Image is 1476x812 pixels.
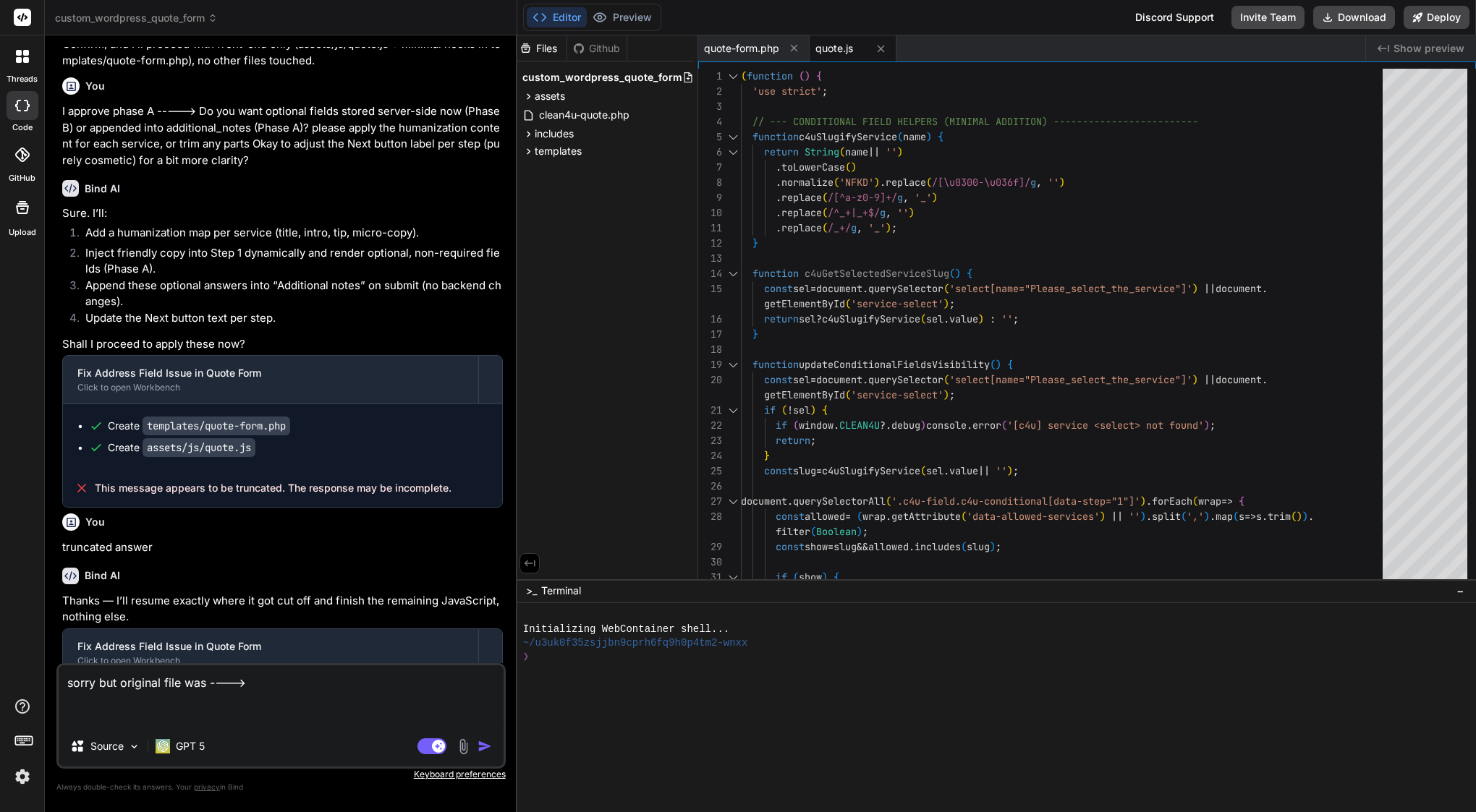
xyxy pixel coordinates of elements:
li: Add a humanization map per service (title, intro, tip, micro-copy). [74,225,503,245]
div: Click to collapse the range. [724,145,742,160]
div: 22 [698,418,722,433]
span: sel [926,464,943,477]
span: return [776,434,810,447]
span: templates [535,144,582,158]
h6: You [85,79,105,93]
span: wrap [862,510,886,523]
span: , [886,206,891,219]
span: = [828,540,834,553]
span: ) [932,191,938,204]
span: || [1204,373,1216,386]
span: custom_wordpress_quote_form [522,70,682,85]
span: ) [1192,282,1198,295]
span: /^_+|_+$/ [828,206,880,219]
span: . [1262,510,1268,523]
div: Files [514,41,567,56]
span: return [764,312,799,325]
span: /_+/ [828,221,851,234]
img: settings [10,764,35,789]
span: 'data-allowed-services' [967,510,1100,523]
span: ; [862,525,868,538]
span: clean4u-quote.php [538,106,631,124]
div: 17 [698,327,722,342]
span: ) [909,206,915,219]
span: ) [810,403,816,416]
div: Fix Address Field Issue in Quote Form [77,366,464,380]
span: . [776,221,781,234]
div: 19 [698,357,722,372]
span: sel [793,373,810,386]
span: ) [1192,373,1198,386]
span: . [776,206,781,219]
div: Click to collapse the range. [724,129,742,145]
span: ( [822,206,828,219]
div: Click to collapse the range. [724,403,742,418]
span: . [834,419,839,432]
div: Click to open Workbench [77,382,464,393]
span: = [810,282,816,295]
span: 'use strict' [752,85,822,98]
div: 27 [698,494,722,509]
span: ) [857,525,862,538]
span: assets [535,89,565,103]
span: ) [1100,510,1106,523]
div: 3 [698,99,722,114]
span: ( [943,373,949,386]
span: . [943,464,949,477]
div: Github [567,41,627,56]
div: 4 [698,114,722,129]
span: && [857,540,868,553]
span: '' [1001,312,1013,325]
span: 'NFKD' [839,176,874,189]
span: replace [886,176,926,189]
button: Fix Address Field Issue in Quote FormClick to open Workbench [63,356,478,403]
span: document [1216,282,1262,295]
div: 10 [698,205,722,221]
span: g [880,206,886,219]
span: '[c4u] service <select> not found' [1007,419,1204,432]
span: ) [926,130,932,143]
span: , [1036,176,1042,189]
span: ) [920,419,926,432]
span: const [776,540,805,553]
span: − [1456,584,1464,598]
span: show [805,540,828,553]
img: Pick Models [128,740,140,753]
span: ( [741,69,747,82]
span: ! [787,403,793,416]
span: function [752,130,799,143]
span: ( [834,176,839,189]
span: custom_wordpress_quote_form [55,11,218,25]
div: Click to collapse the range. [724,69,742,84]
span: sel [926,312,943,325]
span: map [1216,510,1233,523]
p: Sure. I’ll: [62,205,503,222]
div: Click to collapse the range. [724,357,742,372]
span: c4uGetSelectedServiceSlug [805,267,949,280]
span: quote.js [815,41,853,56]
div: Click to collapse the range. [724,266,742,281]
span: ) ------------------------- [1042,115,1198,128]
div: 14 [698,266,722,281]
span: getAttribute [891,510,961,523]
span: ) [943,388,949,401]
span: slug [793,464,816,477]
span: '' [886,145,897,158]
span: forEach [1152,495,1192,508]
span: ( [920,312,926,325]
span: 'service-select' [851,388,943,401]
span: : [990,312,996,325]
span: ?. [880,419,891,432]
span: 'select[name="Please_select_the_service"]' [949,282,1192,295]
span: . [1146,495,1152,508]
span: ) [1140,495,1146,508]
span: '.c4u-field.c4u-conditional[data-step="1"]' [891,495,1140,508]
span: ( [886,495,891,508]
button: Download [1313,6,1395,29]
span: ( [1233,510,1239,523]
p: Shall I proceed to apply these now? [62,336,503,353]
span: => [1221,495,1233,508]
span: toLowerCase [781,161,845,174]
span: ( [822,191,828,204]
span: includes [535,127,574,141]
